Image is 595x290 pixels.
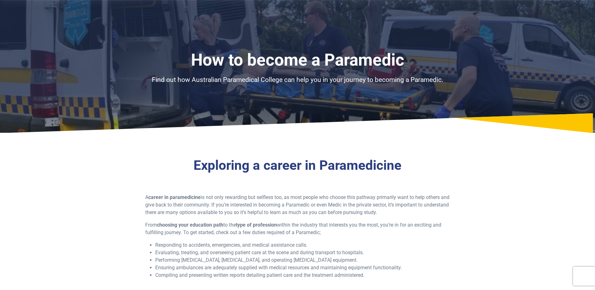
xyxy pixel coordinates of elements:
li: Responding to accidents, emergencies, and medical assistance calls. [155,241,450,249]
li: Ensuring ambulances are adequately supplied with medical resources and maintaining equipment func... [155,264,450,271]
strong: choosing your education path [157,222,223,228]
p: A is not only rewarding but selfless too, as most people who choose this pathway primarily want t... [145,194,450,216]
p: From to the within the industry that interests you the most, you’re in for an exciting and fulfil... [145,221,450,236]
h1: How to become a Paramedic [114,50,481,70]
li: Evaluating, treating, and overseeing patient care at the scene and during transport to hospitals. [155,249,450,256]
p: Find out how Australian Paramedical College can help you in your journey to becoming a Paramedic. [114,75,481,85]
h2: Exploring a career in Paramedicine [114,158,481,174]
strong: type of profession [236,222,277,228]
li: Performing [MEDICAL_DATA], [MEDICAL_DATA], and operating [MEDICAL_DATA] equipment. [155,256,450,264]
strong: career in paramedicine [148,194,201,200]
li: Compiling and presenting written reports detailing patient care and the treatment administered. [155,271,450,279]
